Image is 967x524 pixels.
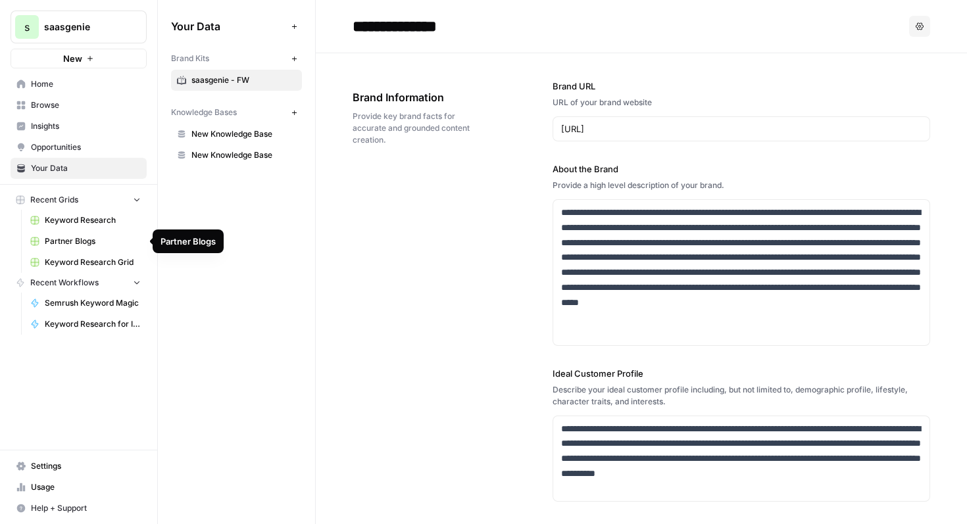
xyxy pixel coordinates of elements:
[31,78,141,90] span: Home
[353,110,479,146] span: Provide key brand facts for accurate and grounded content creation.
[64,7,149,16] h1: [PERSON_NAME]
[45,214,141,226] span: Keyword Research
[45,318,141,330] span: Keyword Research for Intercom
[45,297,141,309] span: Semrush Keyword Magic
[63,52,82,65] span: New
[57,281,130,291] b: [PERSON_NAME]
[11,93,253,277] div: Srihari says…
[11,49,147,68] button: New
[84,431,94,441] button: Start recording
[9,5,34,30] button: go back
[11,2,216,82] div: I'll connect you with someone who can help with the upgrade plan error. Meanwhile, could you shar...
[11,158,147,179] a: Your Data
[11,456,147,477] a: Settings
[57,280,224,292] div: joined the conversation
[226,425,247,446] button: Send a message…
[24,231,147,252] a: Partner Blogs
[553,384,931,408] div: Describe your ideal customer profile including, but not limited to, demographic profile, lifestyl...
[39,279,53,293] img: Profile image for Manuel
[561,122,922,135] input: www.sundaysoccer.com
[44,20,124,34] span: saasgenie
[62,431,73,441] button: Upload attachment
[171,107,237,118] span: Knowledge Bases
[24,252,147,273] a: Keyword Research Grid
[11,95,147,116] a: Browse
[11,308,253,430] div: Manuel says…
[553,179,931,191] div: Provide a high level description of your brand.
[11,190,147,210] button: Recent Grids
[553,97,931,108] div: URL of your brand website
[21,316,205,354] div: Hey there, thanks for reaching out. I see you're having issues with upgrading your account.
[11,308,216,401] div: Hey there, thanks for reaching out. I see you're having issues with upgrading your account.Am I u...
[11,137,147,158] a: Opportunities
[171,124,302,145] a: New Knowledge Base
[171,145,302,166] a: New Knowledge Base
[24,293,147,314] a: Semrush Keyword Magic
[31,141,141,153] span: Opportunities
[31,120,141,132] span: Insights
[31,481,141,493] span: Usage
[30,194,78,206] span: Recent Grids
[11,74,147,95] a: Home
[11,116,147,137] a: Insights
[45,235,141,247] span: Partner Blogs
[11,477,147,498] a: Usage
[31,99,141,111] span: Browse
[191,74,296,86] span: saasgenie - FW
[31,460,141,472] span: Settings
[30,277,99,289] span: Recent Workflows
[37,7,59,28] img: Profile image for Manuel
[21,10,205,74] div: I'll connect you with someone who can help with the upgrade plan error. Meanwhile, could you shar...
[171,53,209,64] span: Brand Kits
[11,11,147,43] button: Workspace: saasgenie
[11,498,147,519] button: Help + Support
[231,5,255,29] div: Close
[31,162,141,174] span: Your Data
[191,128,296,140] span: New Knowledge Base
[11,277,253,308] div: Manuel says…
[11,2,253,93] div: Fin says…
[24,19,30,35] span: s
[353,89,479,105] span: Brand Information
[11,273,147,293] button: Recent Workflows
[171,18,286,34] span: Your Data
[206,5,231,30] button: Home
[64,16,122,30] p: Active 2h ago
[553,162,931,176] label: About the Brand
[161,235,216,248] div: Partner Blogs
[24,314,147,335] a: Keyword Research for Intercom
[41,431,52,441] button: Gif picker
[24,210,147,231] a: Keyword Research
[11,403,252,425] textarea: Message…
[21,354,205,393] div: Am I understanding correctly that you're looking to upgrade to our Scale Plan?
[20,431,31,441] button: Emoji picker
[553,80,931,93] label: Brand URL
[553,367,931,380] label: Ideal Customer Profile
[31,502,141,514] span: Help + Support
[171,70,302,91] a: saasgenie - FW
[191,149,296,161] span: New Knowledge Base
[45,256,141,268] span: Keyword Research Grid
